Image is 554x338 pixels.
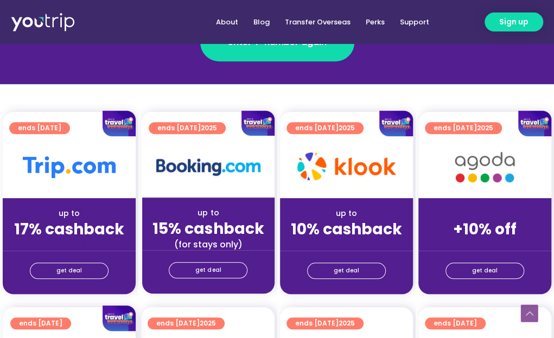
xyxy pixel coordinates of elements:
span: get deal [334,263,359,278]
span: 2025 [339,318,355,328]
a: About [208,12,246,32]
div: (for stays only) [289,239,404,251]
div: (for stays only) [427,239,543,251]
strong: 10% cashback [291,219,402,240]
strong: 17% cashback [14,219,124,240]
span: Sign up [499,16,528,28]
a: ends [DATE]2025 [286,317,364,329]
a: Sign up [485,12,543,31]
span: ends [DATE] [434,317,477,329]
span: get deal [472,263,498,278]
a: get deal [30,263,109,279]
a: get deal [445,263,524,279]
strong: 15% cashback [152,218,264,239]
span: get deal [195,263,221,278]
div: up to [289,208,404,219]
nav: Menu [117,12,436,32]
div: up to [151,207,265,219]
span: 2025 [200,318,216,328]
a: Perks [358,12,392,32]
div: up to [11,208,127,219]
a: ends [DATE]2025 [148,317,225,329]
a: ends [DATE] [425,317,486,329]
div: (for stays only) [151,239,265,250]
a: Blog [246,12,277,32]
a: get deal [169,262,247,278]
span: ends [DATE] [156,317,216,329]
span: up to [475,208,495,219]
a: Transfer Overseas [277,12,358,32]
span: ends [DATE] [295,317,355,329]
strong: +10% off [453,219,517,240]
a: Support [392,12,437,32]
a: get deal [307,263,386,279]
span: get deal [56,263,82,278]
div: (for stays only) [11,239,127,251]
